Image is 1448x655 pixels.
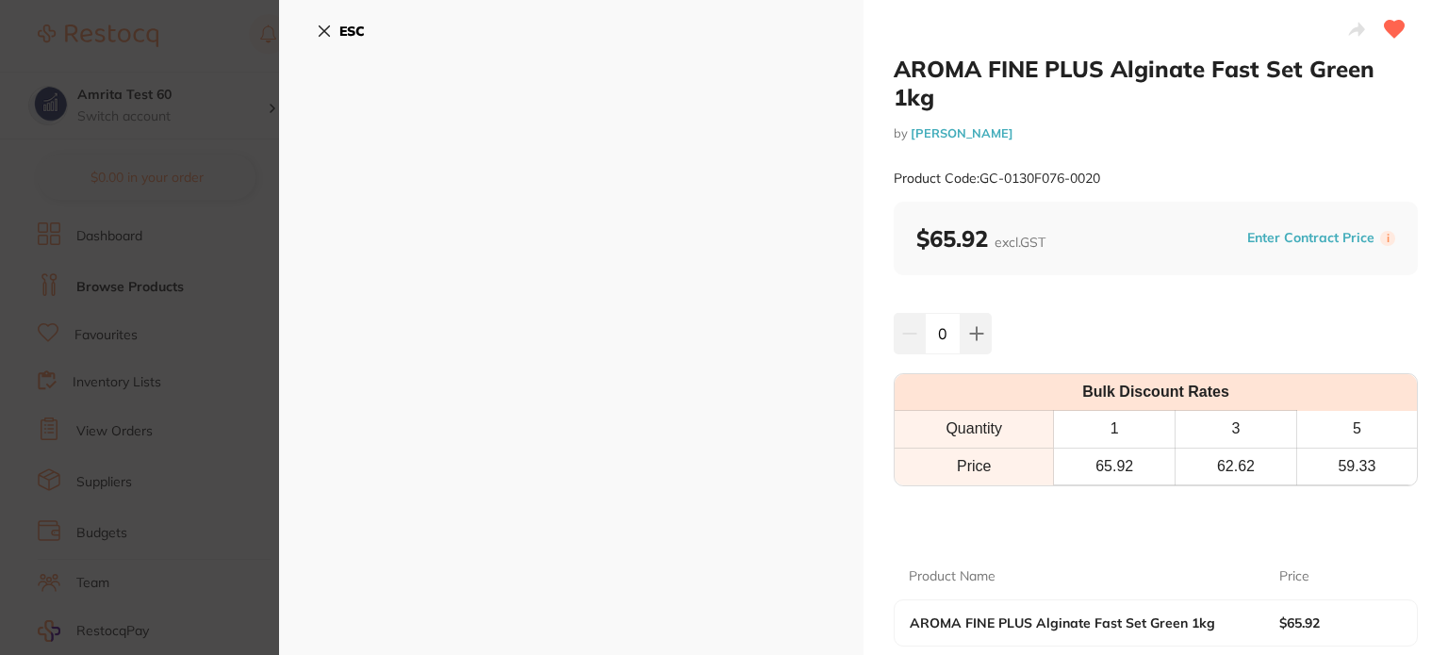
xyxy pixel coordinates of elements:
span: excl. GST [995,234,1045,251]
b: $65.92 [1279,615,1390,630]
small: Product Code: GC-0130F076-0020 [894,171,1100,187]
th: Bulk Discount Rates [895,374,1417,411]
label: i [1380,231,1395,246]
p: Product Name [909,567,995,586]
small: by [894,126,1418,140]
button: Enter Contract Price [1242,229,1380,247]
td: Price [895,448,1054,484]
th: 1 [1054,411,1176,448]
th: 3 [1176,411,1297,448]
th: 65.92 [1054,448,1176,484]
th: 62.62 [1176,448,1297,484]
button: ESC [317,15,365,47]
th: 59.33 [1296,448,1417,484]
h2: AROMA FINE PLUS Alginate Fast Set Green 1kg [894,55,1418,111]
th: 5 [1296,411,1417,448]
b: ESC [339,23,365,40]
p: Price [1279,567,1309,586]
b: AROMA FINE PLUS Alginate Fast Set Green 1kg [910,615,1242,630]
a: [PERSON_NAME] [911,125,1013,140]
b: $65.92 [916,224,1045,253]
th: Quantity [895,411,1054,448]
